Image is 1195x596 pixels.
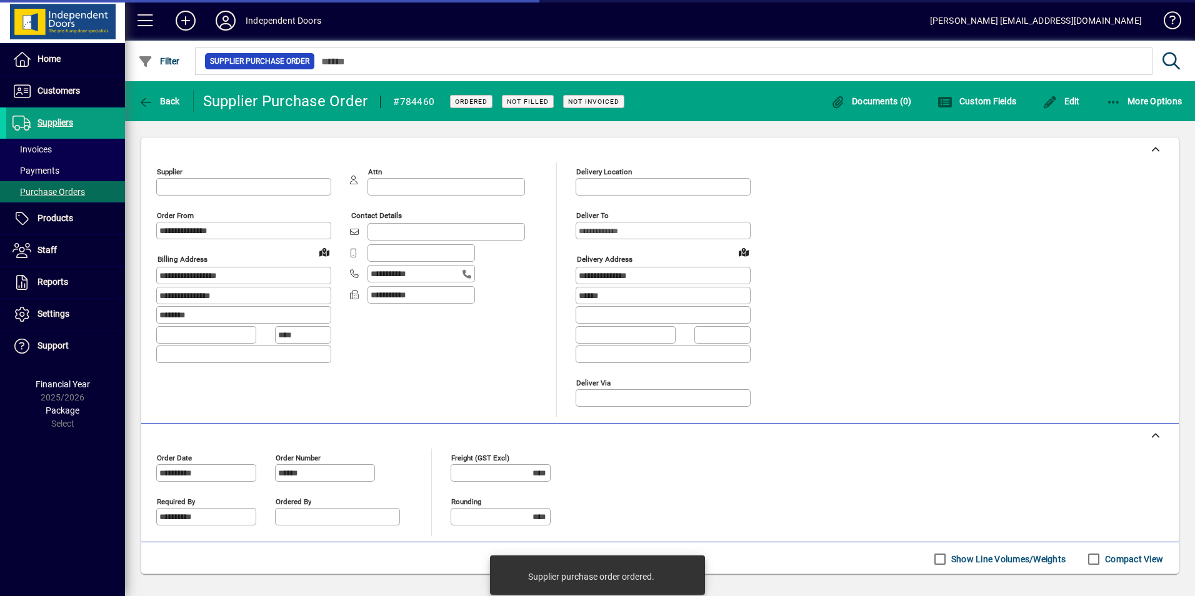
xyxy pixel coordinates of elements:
mat-label: Delivery Location [576,167,632,176]
span: Products [37,213,73,223]
span: Custom Fields [937,96,1016,106]
mat-label: Deliver To [576,211,609,220]
mat-label: Order number [276,453,321,462]
span: Filter [138,56,180,66]
span: Financial Year [36,379,90,389]
a: Home [6,44,125,75]
a: Settings [6,299,125,330]
span: Not Filled [507,97,549,106]
span: Ordered [455,97,487,106]
mat-label: Rounding [451,497,481,505]
mat-label: Supplier [157,167,182,176]
button: Add [166,9,206,32]
button: More Options [1103,90,1186,112]
span: Purchase Orders [12,187,85,197]
div: Supplier purchase order ordered. [528,570,654,583]
label: Show Line Volumes/Weights [949,553,1066,565]
span: Documents (0) [831,96,912,106]
span: Back [138,96,180,106]
button: Back [135,90,183,112]
span: Staff [37,245,57,255]
a: Purchase Orders [6,181,125,202]
span: Customers [37,86,80,96]
div: [PERSON_NAME] [EMAIL_ADDRESS][DOMAIN_NAME] [930,11,1142,31]
button: Custom Fields [934,90,1019,112]
mat-label: Order from [157,211,194,220]
mat-label: Required by [157,497,195,505]
div: Supplier Purchase Order [203,91,368,111]
a: View on map [314,242,334,262]
a: Invoices [6,139,125,160]
span: Edit [1042,96,1080,106]
a: Support [6,330,125,362]
a: Knowledge Base [1154,2,1179,43]
a: Products [6,203,125,234]
a: Customers [6,76,125,107]
span: Supplier Purchase Order [210,55,309,67]
a: View on map [734,242,754,262]
button: Profile [206,9,246,32]
a: Payments [6,160,125,181]
span: Support [37,340,69,350]
span: Package [46,405,79,415]
span: Home [37,54,61,64]
button: Documents (0) [827,90,915,112]
div: Independent Doors [246,11,321,31]
mat-label: Order date [157,453,192,462]
span: More Options [1106,96,1182,106]
span: Not Invoiced [568,97,619,106]
div: #784460 [393,92,434,112]
mat-label: Ordered by [276,497,311,505]
label: Compact View [1102,553,1163,565]
span: Settings [37,309,69,319]
span: Payments [12,166,59,176]
a: Reports [6,267,125,298]
mat-label: Freight (GST excl) [451,453,509,462]
span: Invoices [12,144,52,154]
a: Staff [6,235,125,266]
app-page-header-button: Back [125,90,194,112]
button: Filter [135,50,183,72]
span: Reports [37,277,68,287]
span: Suppliers [37,117,73,127]
button: Edit [1039,90,1083,112]
mat-label: Attn [368,167,382,176]
mat-label: Deliver via [576,378,611,387]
